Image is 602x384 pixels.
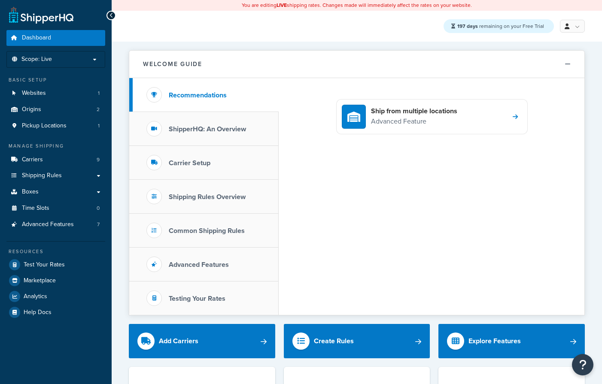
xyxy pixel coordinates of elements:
a: Boxes [6,184,105,200]
span: Websites [22,90,46,97]
span: Carriers [22,156,43,163]
a: Marketplace [6,273,105,288]
span: remaining on your Free Trial [457,22,544,30]
li: Time Slots [6,200,105,216]
span: Shipping Rules [22,172,62,179]
h3: Common Shipping Rules [169,227,245,235]
div: Add Carriers [159,335,198,347]
span: 1 [98,122,100,130]
a: Carriers9 [6,152,105,168]
a: Analytics [6,289,105,304]
h3: Advanced Features [169,261,229,269]
a: Time Slots0 [6,200,105,216]
a: Websites1 [6,85,105,101]
h3: Carrier Setup [169,159,210,167]
div: Manage Shipping [6,142,105,150]
span: Origins [22,106,41,113]
h2: Welcome Guide [143,61,202,67]
span: Scope: Live [21,56,52,63]
div: Basic Setup [6,76,105,84]
h3: ShipperHQ: An Overview [169,125,246,133]
a: Add Carriers [129,324,275,358]
a: Shipping Rules [6,168,105,184]
span: Analytics [24,293,47,300]
h4: Ship from multiple locations [371,106,457,116]
span: Marketplace [24,277,56,284]
button: Welcome Guide [129,51,584,78]
li: Origins [6,102,105,118]
h3: Recommendations [169,91,227,99]
span: 1 [98,90,100,97]
li: Advanced Features [6,217,105,233]
a: Advanced Features7 [6,217,105,233]
li: Pickup Locations [6,118,105,134]
span: 9 [97,156,100,163]
a: Create Rules [284,324,430,358]
div: Resources [6,248,105,255]
p: Advanced Feature [371,116,457,127]
h3: Testing Your Rates [169,295,225,302]
button: Open Resource Center [572,354,593,375]
a: Dashboard [6,30,105,46]
b: LIVE [277,1,287,9]
span: Dashboard [22,34,51,42]
li: Websites [6,85,105,101]
span: Help Docs [24,309,52,316]
a: Help Docs [6,305,105,320]
span: Advanced Features [22,221,74,228]
li: Carriers [6,152,105,168]
strong: 197 days [457,22,478,30]
div: Create Rules [314,335,354,347]
span: Pickup Locations [22,122,67,130]
div: Explore Features [468,335,521,347]
a: Pickup Locations1 [6,118,105,134]
span: Time Slots [22,205,49,212]
a: Explore Features [438,324,585,358]
span: Boxes [22,188,39,196]
a: Test Your Rates [6,257,105,272]
a: Origins2 [6,102,105,118]
span: 7 [97,221,100,228]
span: 0 [97,205,100,212]
h3: Shipping Rules Overview [169,193,246,201]
span: 2 [97,106,100,113]
span: Test Your Rates [24,261,65,269]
